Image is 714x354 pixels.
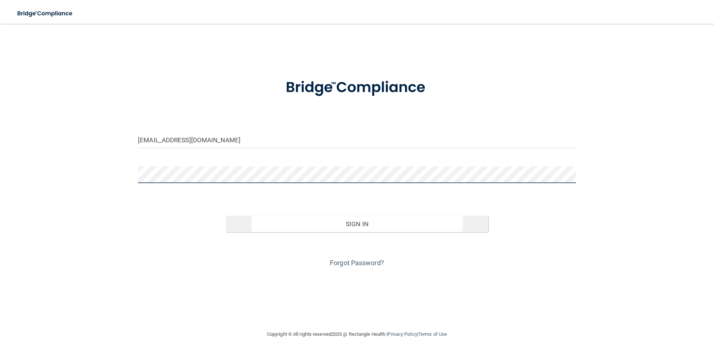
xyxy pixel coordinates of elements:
[387,331,417,337] a: Privacy Policy
[418,331,447,337] a: Terms of Use
[270,68,444,107] img: bridge_compliance_login_screen.278c3ca4.svg
[11,6,80,21] img: bridge_compliance_login_screen.278c3ca4.svg
[138,131,576,148] input: Email
[330,259,384,267] a: Forgot Password?
[221,322,493,346] div: Copyright © All rights reserved 2025 @ Rectangle Health | |
[226,216,489,232] button: Sign In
